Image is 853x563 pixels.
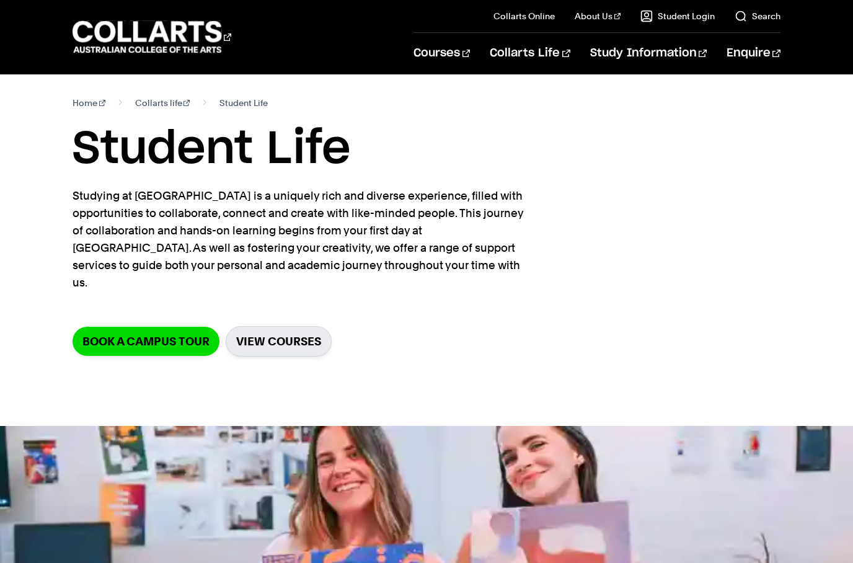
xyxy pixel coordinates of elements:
[575,10,621,22] a: About Us
[73,19,231,55] div: Go to homepage
[219,94,268,112] span: Student Life
[73,94,105,112] a: Home
[640,10,715,22] a: Student Login
[135,94,190,112] a: Collarts life
[493,10,555,22] a: Collarts Online
[490,33,570,74] a: Collarts Life
[226,326,332,357] a: View Courses
[735,10,780,22] a: Search
[413,33,470,74] a: Courses
[73,187,525,291] p: Studying at [GEOGRAPHIC_DATA] is a uniquely rich and diverse experience, filled with opportunitie...
[727,33,780,74] a: Enquire
[73,122,780,177] h1: Student Life
[73,327,219,356] a: Book a Campus Tour
[590,33,707,74] a: Study Information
